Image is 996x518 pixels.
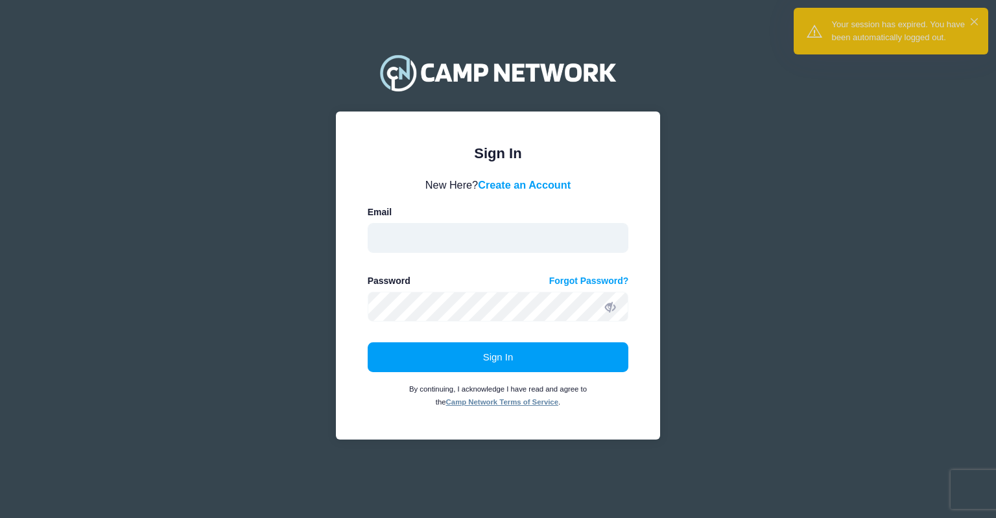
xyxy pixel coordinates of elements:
a: Camp Network Terms of Service [446,398,558,406]
button: × [971,18,978,25]
label: Email [368,206,392,219]
label: Password [368,274,410,288]
div: New Here? [368,177,629,193]
img: Camp Network [374,47,622,99]
small: By continuing, I acknowledge I have read and agree to the . [409,385,587,406]
div: Your session has expired. You have been automatically logged out. [832,18,978,43]
a: Create an Account [478,179,571,191]
a: Forgot Password? [549,274,629,288]
div: Sign In [368,143,629,164]
button: Sign In [368,342,629,372]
